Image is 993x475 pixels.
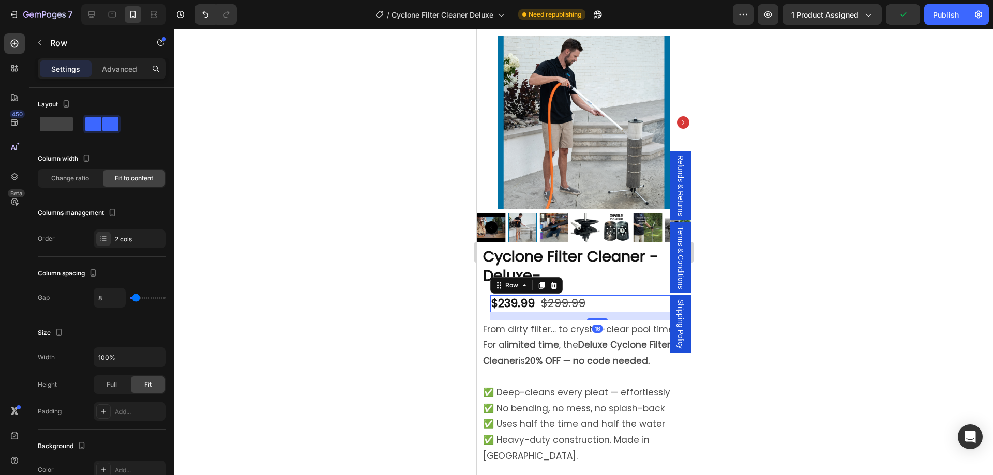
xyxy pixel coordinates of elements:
[8,189,25,197] div: Beta
[924,4,968,25] button: Publish
[94,288,125,307] input: Auto
[51,174,89,183] span: Change ratio
[94,348,165,366] input: Auto
[10,110,25,118] div: 450
[38,439,88,453] div: Background
[933,9,959,20] div: Publish
[38,293,50,302] div: Gap
[38,206,118,220] div: Columns management
[50,37,138,49] p: Row
[38,267,99,281] div: Column spacing
[38,380,57,389] div: Height
[392,9,493,20] span: Cyclone Filter Cleaner Deluxe
[68,8,72,21] p: 7
[38,234,55,243] div: Order
[38,152,93,166] div: Column width
[791,9,859,20] span: 1 product assigned
[38,407,62,416] div: Padding
[102,64,137,74] p: Advanced
[115,466,163,475] div: Add...
[107,380,117,389] span: Full
[144,380,152,389] span: Fit
[115,235,163,244] div: 2 cols
[38,353,55,362] div: Width
[195,4,237,25] div: Undo/Redo
[38,465,54,474] div: Color
[51,64,80,74] p: Settings
[4,4,77,25] button: 7
[477,29,691,475] iframe: Design area
[783,4,882,25] button: 1 product assigned
[38,326,65,340] div: Size
[115,174,153,183] span: Fit to content
[529,10,581,19] span: Need republishing
[387,9,389,20] span: /
[38,98,72,112] div: Layout
[115,407,163,417] div: Add...
[958,424,983,449] div: Open Intercom Messenger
